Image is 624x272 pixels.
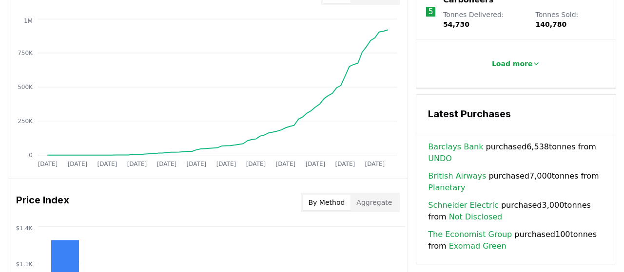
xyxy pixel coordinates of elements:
span: 54,730 [443,20,469,28]
span: purchased 3,000 tonnes from [428,199,604,223]
tspan: [DATE] [306,161,326,167]
a: British Airways [428,170,486,182]
a: UNDO [428,153,452,164]
span: purchased 6,538 tonnes from [428,141,604,164]
h3: Price Index [16,193,69,212]
tspan: [DATE] [246,161,266,167]
tspan: [DATE] [276,161,296,167]
tspan: [DATE] [216,161,236,167]
tspan: [DATE] [335,161,355,167]
button: By Method [303,195,351,210]
tspan: $1.1K [16,261,33,268]
a: Barclays Bank [428,141,483,153]
span: 140,780 [536,20,567,28]
tspan: 500K [18,84,33,91]
span: purchased 100 tonnes from [428,229,604,252]
tspan: 750K [18,50,33,56]
tspan: [DATE] [157,161,177,167]
button: Aggregate [351,195,398,210]
p: 5 [429,6,433,18]
p: Tonnes Sold : [536,10,606,29]
tspan: 1M [24,18,33,24]
a: Planetary [428,182,465,194]
tspan: [DATE] [38,161,58,167]
h3: Latest Purchases [428,107,604,121]
tspan: [DATE] [127,161,147,167]
tspan: 0 [29,152,33,159]
a: The Economist Group [428,229,512,240]
p: Load more [492,59,533,69]
span: purchased 7,000 tonnes from [428,170,604,194]
tspan: $1.4K [16,225,33,232]
button: Load more [484,54,548,73]
tspan: [DATE] [187,161,207,167]
tspan: [DATE] [365,161,385,167]
a: Not Disclosed [449,211,503,223]
a: Exomad Green [449,240,507,252]
p: Tonnes Delivered : [443,10,526,29]
tspan: 250K [18,118,33,125]
tspan: [DATE] [68,161,88,167]
tspan: [DATE] [97,161,117,167]
a: Schneider Electric [428,199,498,211]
